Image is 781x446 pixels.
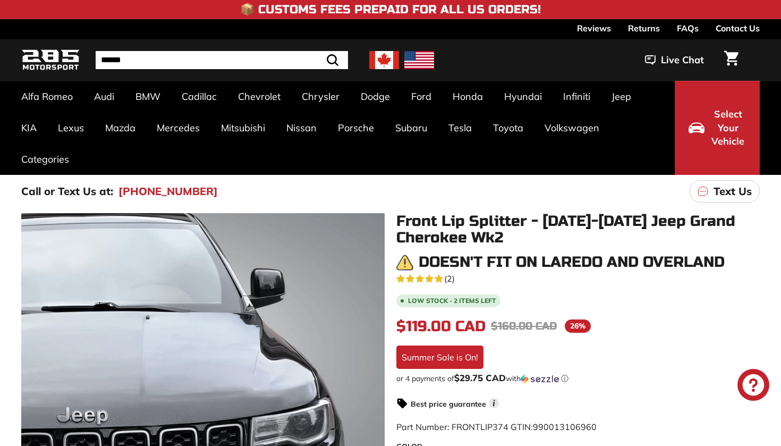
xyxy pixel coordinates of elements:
button: Live Chat [631,47,718,73]
span: Part Number: FRONTLIP374 GTIN: [396,422,597,432]
a: BMW [125,81,171,112]
p: Call or Text Us at: [21,183,113,199]
strong: Best price guarantee [411,399,486,409]
a: Jeep [601,81,642,112]
a: [PHONE_NUMBER] [118,183,218,199]
a: Alfa Romeo [11,81,83,112]
span: Select Your Vehicle [710,107,746,148]
a: Cart [718,42,745,78]
a: Subaru [385,112,438,144]
a: Audi [83,81,125,112]
a: Porsche [327,112,385,144]
span: $119.00 CAD [396,317,486,335]
a: Dodge [350,81,401,112]
h3: Doesn't fit on Laredo and Overland [419,254,725,271]
a: Contact Us [716,19,760,37]
input: Search [96,51,348,69]
a: Text Us [690,180,760,203]
a: Chrysler [291,81,350,112]
a: Mazda [95,112,146,144]
p: Text Us [714,183,752,199]
img: Sezzle [521,374,559,384]
a: Ford [401,81,442,112]
a: Lexus [47,112,95,144]
a: Mitsubishi [210,112,276,144]
span: Live Chat [661,53,704,67]
span: 990013106960 [533,422,597,432]
a: Chevrolet [227,81,291,112]
span: (2) [444,272,455,285]
a: FAQs [677,19,699,37]
a: Categories [11,144,80,175]
span: i [489,398,499,408]
inbox-online-store-chat: Shopify online store chat [734,369,772,403]
button: Select Your Vehicle [675,81,760,175]
div: Summer Sale is On! [396,346,483,369]
div: or 4 payments of$29.75 CADwithSezzle Click to learn more about Sezzle [396,373,760,384]
a: Cadillac [171,81,227,112]
span: $29.75 CAD [454,372,506,383]
img: Logo_285_Motorsport_areodynamics_components [21,48,80,73]
a: Nissan [276,112,327,144]
a: Mercedes [146,112,210,144]
a: 5.0 rating (2 votes) [396,271,760,285]
a: Honda [442,81,494,112]
a: Tesla [438,112,482,144]
span: Low stock - 2 items left [408,298,496,304]
img: warning.png [396,254,413,271]
span: 26% [565,319,591,333]
a: KIA [11,112,47,144]
a: Toyota [482,112,534,144]
a: Volkswagen [534,112,610,144]
div: or 4 payments of with [396,373,760,384]
h1: Front Lip Splitter - [DATE]-[DATE] Jeep Grand Cherokee Wk2 [396,213,760,246]
a: Reviews [577,19,611,37]
a: Returns [628,19,660,37]
a: Infiniti [553,81,601,112]
h4: 📦 Customs Fees Prepaid for All US Orders! [240,3,541,16]
span: $160.00 CAD [491,319,557,333]
a: Hyundai [494,81,553,112]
